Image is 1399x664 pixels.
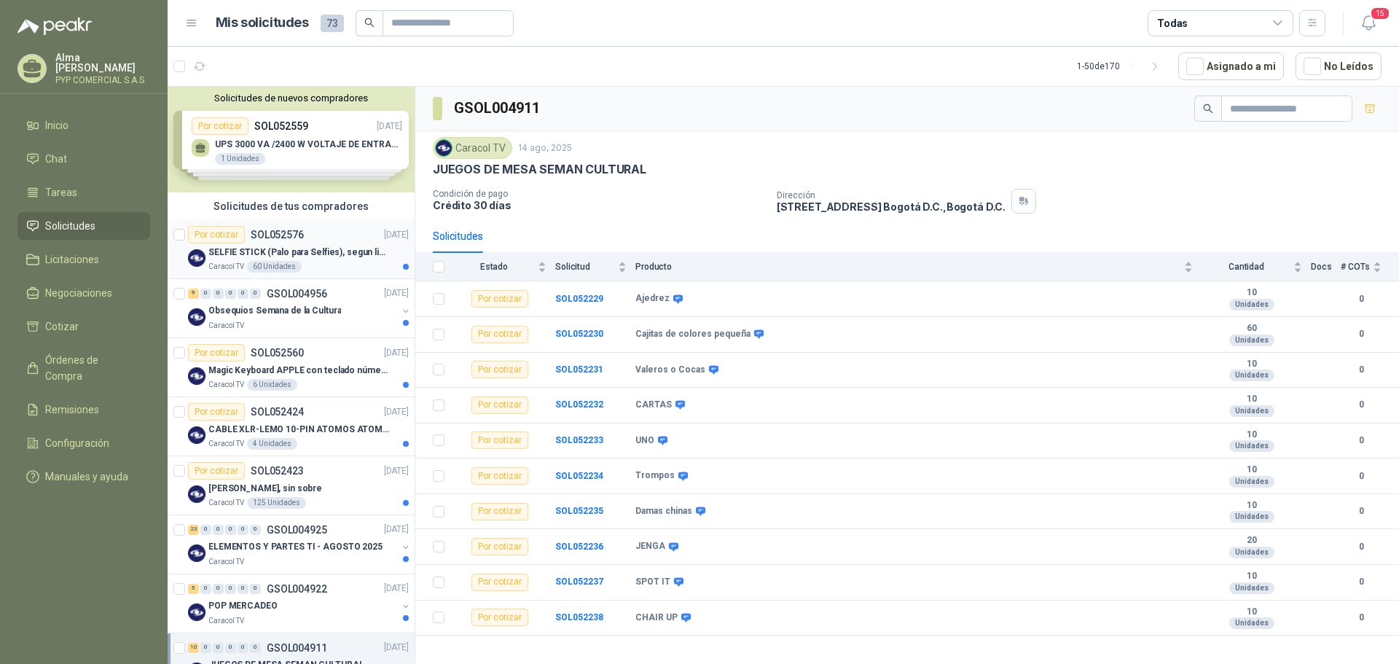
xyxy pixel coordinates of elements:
img: Company Logo [188,367,205,385]
h3: GSOL004911 [454,97,542,120]
a: Licitaciones [17,246,150,273]
p: SOL052576 [251,230,304,240]
div: 0 [200,289,211,299]
div: Por cotizar [471,431,528,449]
p: [DATE] [384,641,409,655]
div: 0 [250,289,261,299]
div: 0 [213,584,224,594]
span: Licitaciones [45,251,99,267]
p: Caracol TV [208,261,244,273]
span: Negociaciones [45,285,112,301]
div: Todas [1157,15,1188,31]
div: 0 [250,643,261,653]
span: Configuración [45,435,109,451]
b: 0 [1341,504,1382,518]
b: 0 [1341,434,1382,448]
b: 0 [1341,398,1382,412]
span: Órdenes de Compra [45,352,136,384]
th: # COTs [1341,253,1399,281]
div: Por cotizar [188,344,245,362]
a: Tareas [17,179,150,206]
span: Cotizar [45,319,79,335]
b: 10 [1202,394,1302,405]
p: ELEMENTOS Y PARTES TI - AGOSTO 2025 [208,541,383,555]
a: Por cotizarSOL052423[DATE] Company Logo[PERSON_NAME], sin sobreCaracol TV125 Unidades [168,456,415,515]
div: Solicitudes de tus compradores [168,192,415,220]
a: Manuales y ayuda [17,463,150,491]
div: 0 [238,584,248,594]
div: 0 [200,643,211,653]
a: 5 0 0 0 0 0 GSOL004922[DATE] Company LogoPOP MERCADEOCaracol TV [188,580,412,627]
p: [DATE] [384,346,409,360]
p: POP MERCADEO [208,600,278,614]
span: 73 [321,15,344,32]
b: 10 [1202,606,1302,618]
a: SOL052229 [555,294,603,304]
p: SOL052423 [251,466,304,476]
b: 10 [1202,359,1302,370]
a: Remisiones [17,396,150,423]
div: 4 Unidades [247,438,297,450]
div: Por cotizar [471,361,528,378]
b: 0 [1341,363,1382,377]
div: 0 [200,584,211,594]
div: Por cotizar [471,574,528,591]
div: Unidades [1229,440,1274,452]
div: Unidades [1229,547,1274,558]
p: [DATE] [384,523,409,537]
b: Ajedrez [635,293,670,305]
b: 0 [1341,575,1382,589]
img: Company Logo [188,604,205,621]
th: Docs [1311,253,1341,281]
a: SOL052230 [555,329,603,339]
img: Company Logo [188,544,205,562]
b: 10 [1202,429,1302,441]
div: 0 [250,525,261,535]
div: Por cotizar [471,538,528,555]
a: SOL052237 [555,577,603,587]
b: 60 [1202,323,1302,335]
a: SOL052231 [555,364,603,375]
b: 10 [1202,500,1302,512]
b: 0 [1341,292,1382,306]
a: SOL052238 [555,612,603,622]
p: Magic Keyboard APPLE con teclado númerico en Español Plateado [208,364,390,378]
button: No Leídos [1296,52,1382,80]
span: Inicio [45,117,68,133]
div: 10 [188,643,199,653]
div: 0 [213,643,224,653]
div: 6 Unidades [247,379,297,391]
a: 9 0 0 0 0 0 GSOL004956[DATE] Company LogoObsequios Semana de la CulturaCaracol TV [188,285,412,332]
b: 20 [1202,535,1302,547]
p: [DATE] [384,582,409,596]
th: Cantidad [1202,253,1311,281]
p: Alma [PERSON_NAME] [55,52,150,73]
p: Obsequios Semana de la Cultura [208,305,341,319]
b: Valeros o Cocas [635,364,705,376]
a: Por cotizarSOL052424[DATE] Company LogoCABLE XLR-LEMO 10-PIN ATOMOS ATOMCAB016Caracol TV4 Unidades [168,397,415,456]
a: SOL052235 [555,506,603,516]
div: Por cotizar [471,467,528,485]
b: SOL052234 [555,471,603,481]
div: Solicitudes [433,228,483,244]
div: 0 [213,289,224,299]
a: SOL052236 [555,542,603,552]
span: search [1203,103,1213,114]
span: Solicitud [555,262,615,272]
span: Manuales y ayuda [45,469,128,485]
p: [DATE] [384,464,409,478]
div: 0 [238,525,248,535]
a: Configuración [17,429,150,457]
p: Condición de pago [433,189,765,199]
b: CARTAS [635,399,672,411]
div: Caracol TV [433,137,512,159]
div: 0 [200,525,211,535]
p: SELFIE STICK (Palo para Selfies), segun link adjunto [208,246,390,259]
b: JENGA [635,541,665,552]
a: Por cotizarSOL052576[DATE] Company LogoSELFIE STICK (Palo para Selfies), segun link adjuntoCaraco... [168,220,415,279]
p: [STREET_ADDRESS] Bogotá D.C. , Bogotá D.C. [777,200,1006,213]
div: Unidades [1229,370,1274,381]
a: Órdenes de Compra [17,346,150,390]
p: GSOL004925 [267,525,327,535]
